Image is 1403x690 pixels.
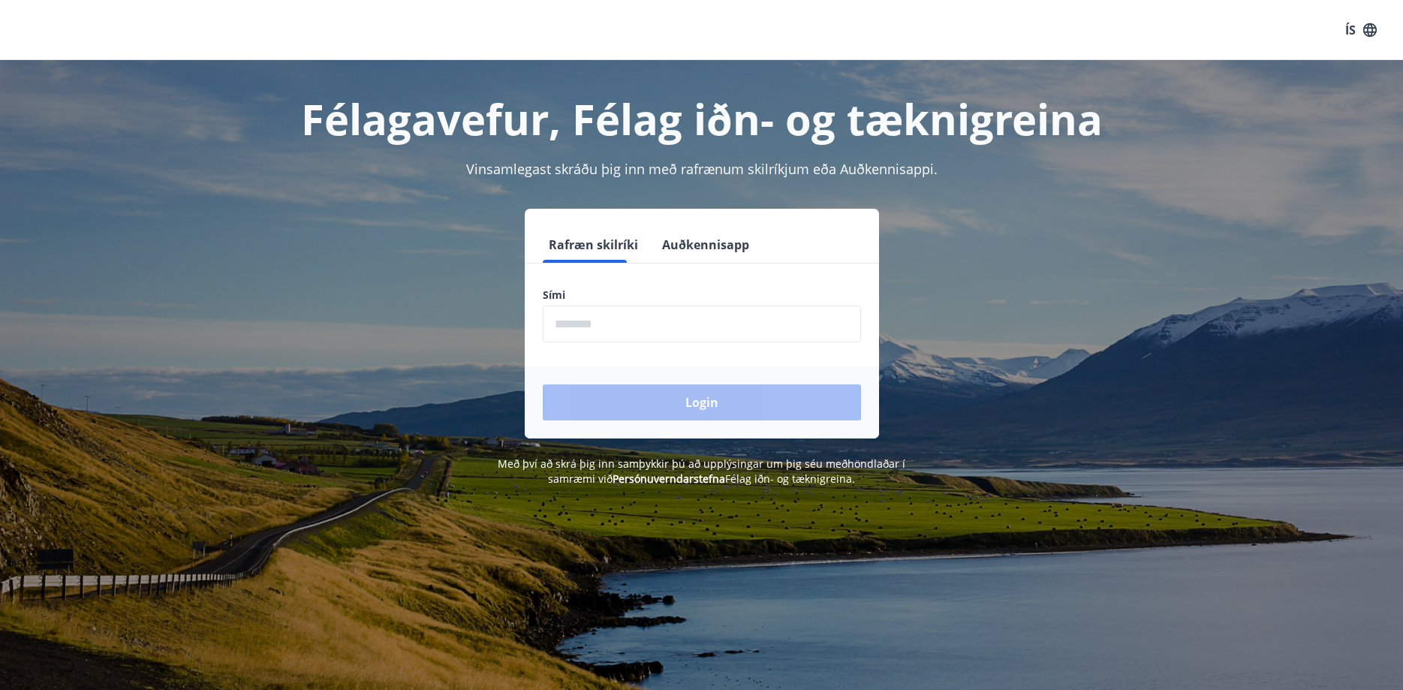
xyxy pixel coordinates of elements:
button: Rafræn skilríki [543,227,644,263]
label: Sími [543,288,861,303]
button: Auðkennisapp [656,227,755,263]
a: Persónuverndarstefna [613,472,725,486]
span: Vinsamlegast skráðu þig inn með rafrænum skilríkjum eða Auðkennisappi. [466,160,938,178]
button: ÍS [1337,17,1385,44]
span: Með því að skrá þig inn samþykkir þú að upplýsingar um þig séu meðhöndlaðar í samræmi við Félag i... [498,456,905,486]
h1: Félagavefur, Félag iðn- og tæknigreina [179,90,1224,147]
